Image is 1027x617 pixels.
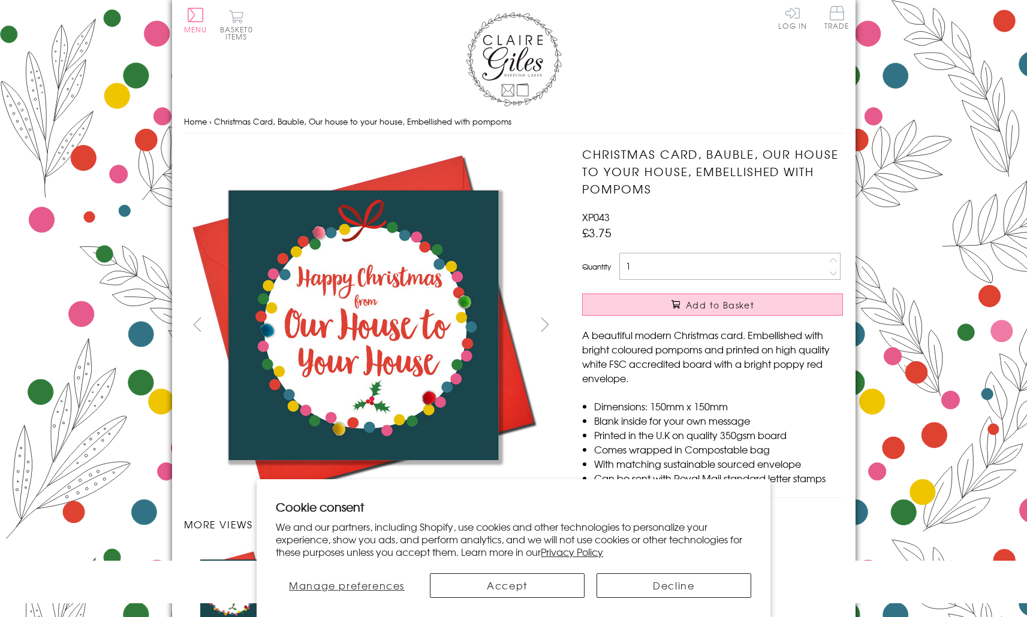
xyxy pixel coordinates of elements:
button: Add to Basket [582,294,843,316]
a: Privacy Policy [541,545,603,559]
button: Menu [184,8,207,33]
span: XP043 [582,210,610,224]
button: Decline [597,573,751,598]
li: With matching sustainable sourced envelope [594,456,843,471]
button: prev [184,311,211,338]
h3: More views [184,517,559,531]
button: Manage preferences [276,573,418,598]
a: Trade [824,6,850,32]
img: Claire Giles Greetings Cards [466,12,562,107]
p: We and our partners, including Shopify, use cookies and other technologies to personalize your ex... [276,521,751,558]
button: Basket0 items [220,10,253,40]
li: Printed in the U.K on quality 350gsm board [594,428,843,442]
li: Can be sent with Royal Mail standard letter stamps [594,471,843,485]
span: Menu [184,24,207,35]
img: Christmas Card, Bauble, Our house to your house, Embellished with pompoms [183,146,543,505]
img: Christmas Card, Bauble, Our house to your house, Embellished with pompoms [558,146,918,505]
button: next [531,311,558,338]
a: Log In [778,6,807,29]
span: Trade [824,6,850,29]
span: › [209,116,212,127]
h2: Cookie consent [276,498,751,515]
p: A beautiful modern Christmas card. Embellished with bright coloured pompoms and printed on high q... [582,328,843,385]
span: Manage preferences [289,578,405,592]
li: Blank inside for your own message [594,413,843,428]
li: Dimensions: 150mm x 150mm [594,399,843,413]
label: Quantity [582,261,611,272]
a: Home [184,116,207,127]
li: Comes wrapped in Compostable bag [594,442,843,456]
span: £3.75 [582,224,612,241]
span: Add to Basket [686,299,754,311]
nav: breadcrumbs [184,110,844,134]
span: Christmas Card, Bauble, Our house to your house, Embellished with pompoms [214,116,511,127]
button: Accept [430,573,585,598]
span: 0 items [225,24,253,42]
h1: Christmas Card, Bauble, Our house to your house, Embellished with pompoms [582,146,843,197]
